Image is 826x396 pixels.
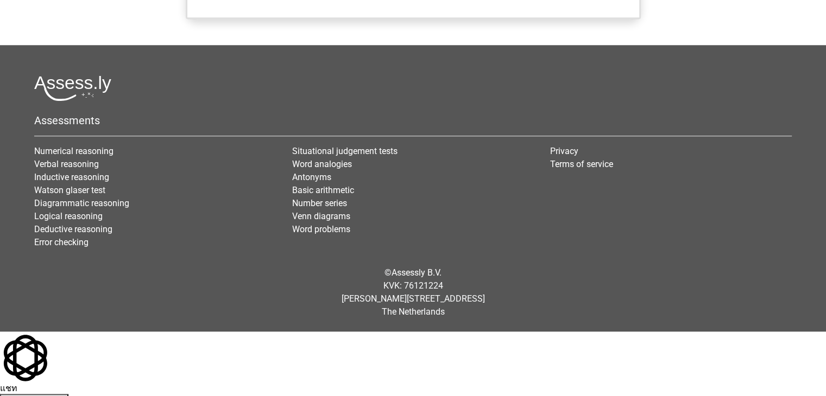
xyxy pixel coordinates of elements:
[34,237,89,247] a: Error checking
[292,198,347,208] a: Number series
[34,172,109,182] a: Inductive reasoning
[34,198,129,208] a: Diagrammatic reasoning
[34,146,114,156] a: Numerical reasoning
[34,211,103,221] a: Logical reasoning
[392,267,442,278] a: Assessly B.V.
[34,224,112,234] a: Deductive reasoning
[292,211,350,221] a: Venn diagrams
[550,146,578,156] a: Privacy
[292,185,354,195] a: Basic arithmetic
[34,159,99,169] a: Verbal reasoning
[292,224,350,234] a: Word problems
[34,185,105,195] a: Watson glaser test
[34,75,111,101] img: Assessly logo
[292,159,352,169] a: Word analogies
[292,146,398,156] a: Situational judgement tests
[550,159,613,169] a: Terms of service
[292,172,331,182] a: Antonyms
[26,258,800,327] div: © KVK: 76121224 [PERSON_NAME][STREET_ADDRESS] The Netherlands
[34,114,792,127] h5: Assessments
